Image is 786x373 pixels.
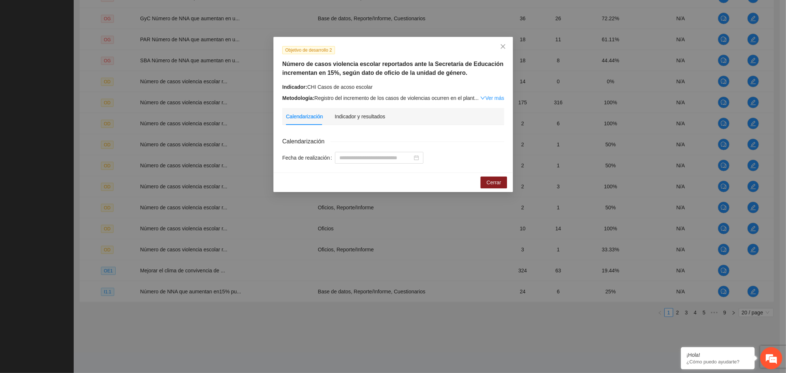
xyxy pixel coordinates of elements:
[481,177,507,188] button: Cerrar
[480,95,485,101] span: down
[282,152,335,164] label: Fecha de realización
[500,43,506,49] span: close
[282,137,331,146] span: Calendarización
[286,112,323,121] div: Calendarización
[282,94,504,102] div: Registro del incremento de los casos de violencias ocurren en el plant
[38,38,124,47] div: Conversaciones
[480,95,504,101] a: Expand
[493,37,513,57] button: Close
[282,83,504,91] div: CHI Casos de acoso escolar
[282,46,335,54] span: Objetivo de desarrollo 2
[486,178,501,186] span: Cerrar
[121,4,139,21] div: Minimizar ventana de chat en vivo
[339,154,412,162] input: Fecha de realización
[40,195,105,209] div: Chatear ahora
[335,112,385,121] div: Indicador y resultados
[474,95,479,101] span: ...
[687,352,749,358] div: ¡Hola!
[18,109,126,184] span: No hay ninguna conversación en curso
[282,60,504,77] h5: Número de casos violencia escolar reportados ante la Secretaría de Educación incrementan en 15%, ...
[282,95,314,101] strong: Metodología:
[687,359,749,365] p: ¿Cómo puedo ayudarte?
[282,84,307,90] strong: Indicador:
